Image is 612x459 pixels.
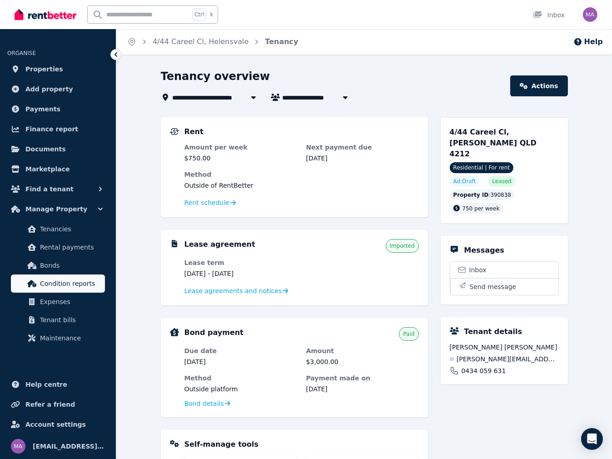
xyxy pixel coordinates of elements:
span: Bonds [40,260,101,271]
span: Ad: Draft [453,178,476,185]
a: Rental payments [11,238,105,256]
div: : 390838 [450,190,515,200]
span: Refer a friend [25,399,75,410]
h5: Tenant details [464,326,522,337]
h5: Messages [464,245,504,256]
a: Tenancies [11,220,105,238]
a: Account settings [7,415,109,434]
a: Bond details [184,399,230,408]
span: Tenant bills [40,314,101,325]
span: Send message [470,282,517,291]
span: Find a tenant [25,184,74,195]
img: RentBetter [15,8,76,21]
span: Marketplace [25,164,70,175]
span: Manage Property [25,204,87,215]
h1: Tenancy overview [161,69,270,84]
h5: Rent [184,126,204,137]
dt: Lease term [184,258,297,267]
span: Ctrl [192,9,206,20]
span: Help centre [25,379,67,390]
a: Help centre [7,375,109,394]
a: Actions [510,75,567,96]
span: Rent schedule [184,198,229,207]
dd: $750.00 [184,154,297,163]
dd: [DATE] [306,384,419,394]
span: Properties [25,64,63,75]
nav: Breadcrumb [116,29,309,55]
a: 4/44 Careel Cl, Helensvale [153,37,249,46]
a: Finance report [7,120,109,138]
a: Tenancy [265,37,298,46]
span: 0434 059 631 [462,366,506,375]
img: maree.likely@bigpond.com [583,7,597,22]
img: Rental Payments [170,128,179,135]
dd: [DATE] - [DATE] [184,269,297,278]
span: Expenses [40,296,101,307]
dt: Due date [184,346,297,355]
span: [PERSON_NAME] [PERSON_NAME] [450,343,559,352]
span: Inbox [469,265,487,274]
span: Account settings [25,419,86,430]
a: Documents [7,140,109,158]
dd: [DATE] [184,357,297,366]
dd: [DATE] [306,154,419,163]
dd: Outside platform [184,384,297,394]
button: Send message [450,278,558,295]
dt: Method [184,374,297,383]
span: Property ID [453,191,489,199]
span: k [210,11,213,18]
a: Expenses [11,293,105,311]
a: Inbox [450,262,558,278]
span: Tenancies [40,224,101,234]
a: Lease agreements and notices [184,286,289,295]
span: 4/44 Careel Cl, [PERSON_NAME] QLD 4212 [450,128,537,158]
span: Finance report [25,124,78,135]
dt: Payment made on [306,374,419,383]
span: Rental payments [40,242,101,253]
a: Condition reports [11,274,105,293]
dt: Method [184,170,419,179]
span: Maintenance [40,333,101,344]
span: ORGANISE [7,50,36,56]
a: Marketplace [7,160,109,178]
span: Leased [492,178,511,185]
span: Payments [25,104,60,115]
h5: Lease agreement [184,239,255,250]
span: Add property [25,84,73,95]
a: Refer a friend [7,395,109,414]
span: Condition reports [40,278,101,289]
dd: $3,000.00 [306,357,419,366]
dt: Amount [306,346,419,355]
h5: Bond payment [184,327,244,338]
button: Find a tenant [7,180,109,198]
span: Documents [25,144,66,155]
a: Bonds [11,256,105,274]
a: Maintenance [11,329,105,347]
span: Bond details [184,399,224,408]
span: Residential | For rent [450,162,514,173]
a: Add property [7,80,109,98]
h5: Self-manage tools [184,439,259,450]
span: Imported [390,242,415,249]
a: Tenant bills [11,311,105,329]
a: Payments [7,100,109,118]
span: 750 per week [463,205,500,212]
dd: Outside of RentBetter [184,181,419,190]
span: [PERSON_NAME][EMAIL_ADDRESS][PERSON_NAME][DOMAIN_NAME] [457,354,559,364]
a: Rent schedule [184,198,236,207]
img: Bond Details [170,328,179,336]
a: Properties [7,60,109,78]
div: Inbox [533,10,565,20]
img: maree.likely@bigpond.com [11,439,25,454]
div: Open Intercom Messenger [581,428,603,450]
dt: Next payment due [306,143,419,152]
span: Lease agreements and notices [184,286,282,295]
span: Paid [403,330,414,338]
button: Help [573,36,603,47]
button: Manage Property [7,200,109,218]
dt: Amount per week [184,143,297,152]
span: [EMAIL_ADDRESS][DOMAIN_NAME] [33,441,105,452]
